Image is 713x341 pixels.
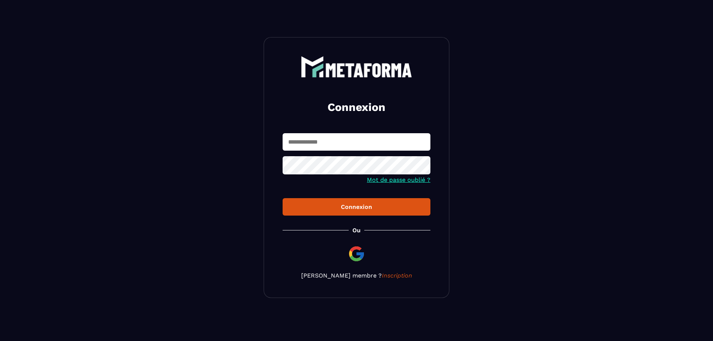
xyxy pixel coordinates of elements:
[292,100,421,115] h2: Connexion
[283,56,430,78] a: logo
[382,272,412,279] a: Inscription
[283,272,430,279] p: [PERSON_NAME] membre ?
[367,176,430,183] a: Mot de passe oublié ?
[301,56,412,78] img: logo
[348,245,365,263] img: google
[289,203,424,210] div: Connexion
[283,198,430,216] button: Connexion
[352,227,361,234] p: Ou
